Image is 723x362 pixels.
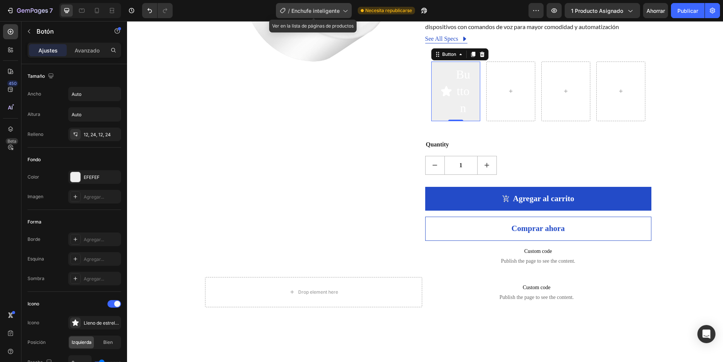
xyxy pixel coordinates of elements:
[28,194,43,199] font: Imagen
[38,47,58,54] font: Ajustes
[646,8,665,14] font: Ahorrar
[28,256,44,262] font: Esquina
[142,3,173,18] div: Deshacer/Rehacer
[298,166,524,190] button: Agregar al carrito
[301,262,518,271] span: Custom code
[3,3,56,18] button: 7
[298,236,524,244] span: Publish the page to see the content.
[386,172,447,184] div: Agregar al carrito
[84,237,104,242] font: Agregar...
[28,111,40,117] font: Altura
[28,73,45,79] font: Tamaño
[328,45,344,96] p: Button
[9,81,17,86] font: 450
[8,139,16,144] font: Beta
[304,40,353,100] button: <p>Button</p>
[69,87,121,101] input: Auto
[69,108,121,121] input: Auto
[28,236,40,242] font: Borde
[365,8,412,13] font: Necesita republicarse
[37,28,54,35] font: Botón
[317,135,351,153] input: quantity
[28,320,39,325] font: Icono
[28,157,41,162] font: Fondo
[351,135,369,153] button: increment
[84,320,121,326] font: Lleno de estrellas
[72,339,92,345] font: Izquierda
[28,174,39,180] font: Color
[643,3,668,18] button: Ahorrar
[299,135,317,153] button: decrement
[314,30,331,37] div: Button
[84,132,111,137] font: 12, 24, 12, 24
[84,194,104,200] font: Agregar...
[28,131,43,137] font: Relleno
[301,273,518,280] span: Publish the page to see the content.
[84,276,104,282] font: Agregar...
[298,118,524,129] div: Quantity
[298,13,340,22] a: See All Specs
[75,47,100,54] font: Avanzado
[697,325,715,343] div: Abrir Intercom Messenger
[571,8,623,14] font: 1 producto asignado
[28,339,46,345] font: Posición
[103,339,113,345] font: Bien
[37,27,101,36] p: Botón
[298,13,331,22] div: See All Specs
[288,8,290,14] font: /
[291,8,340,14] font: Enchufe inteligente
[171,268,211,274] div: Drop element here
[28,301,39,307] font: Icono
[28,219,41,225] font: Forma
[384,203,438,212] strong: Comprar ahora
[28,276,44,281] font: Sombra
[671,3,705,18] button: Publicar
[298,196,524,220] button: <p><span style="font-size:21px;"><strong>Comprar ahora</strong></span></p>
[28,91,41,97] font: Ancho
[565,3,640,18] button: 1 producto asignado
[127,21,723,362] iframe: Área de diseño
[49,7,53,14] font: 7
[84,256,104,262] font: Agregar...
[677,8,698,14] font: Publicar
[84,174,100,180] font: EFEFEF
[298,226,524,235] span: Custom code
